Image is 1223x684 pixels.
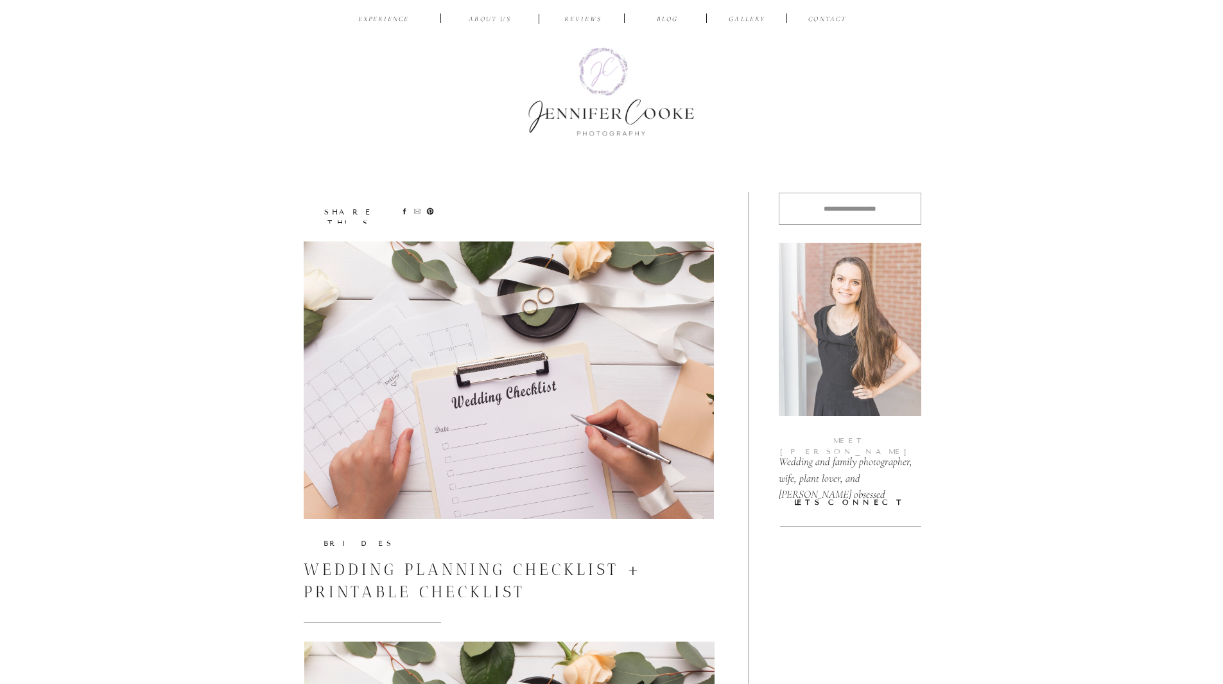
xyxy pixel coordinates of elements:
a: BLOG [647,14,688,26]
a: Gallery [726,14,769,26]
a: ABOUT US [460,14,521,26]
a: EXPERIENCE [354,14,414,26]
a: reviews [553,14,614,26]
h3: Wedding Planning Checklist + Printable Checklist [304,558,714,603]
p: Wedding and family photographer, wife, plant lover, and [PERSON_NAME] obsessed [779,453,929,485]
p: meet [PERSON_NAME] [779,435,921,446]
a: CONTACT [806,14,849,26]
img: Wedding planning checklist with real florals in the background and wedding rings in a dish [304,241,714,519]
p: share this post: [302,207,396,219]
a: Brides [324,539,394,548]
